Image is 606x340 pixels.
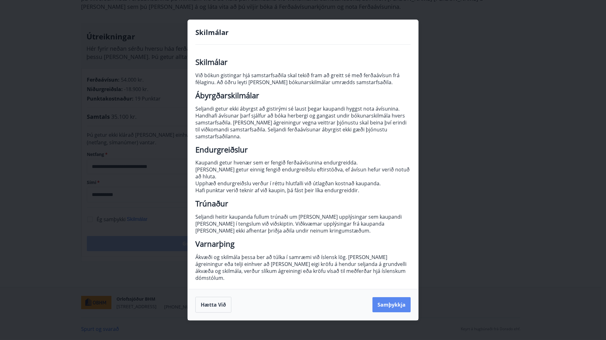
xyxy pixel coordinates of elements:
[195,166,411,180] p: [PERSON_NAME] getur einnig fengið endurgreiðslu eftirstöðva, ef ávísun hefur verið notuð að hluta.
[195,159,411,166] p: Kaupandi getur hvenær sem er fengið ferðaávísunina endurgreidda.
[195,187,411,194] p: Hafi punktar verið teknir af við kaupin, þá fást þeir líka endurgreiddir.
[195,105,411,140] p: Seljandi getur ekki ábyrgst að gistirými sé laust þegar kaupandi hyggst nota ávísunina. Handhafi ...
[195,27,411,37] h4: Skilmálar
[195,254,411,281] p: Ákvæði og skilmála þessa ber að túlka í samræmi við íslensk lög. [PERSON_NAME] ágreiningur eða te...
[195,59,411,66] h2: Skilmálar
[195,297,231,313] button: Hætta við
[372,297,411,312] button: Samþykkja
[195,213,411,234] p: Seljandi heitir kaupanda fullum trúnaði um [PERSON_NAME] upplýsingar sem kaupandi [PERSON_NAME] í...
[195,240,411,247] h2: Varnarþing
[195,92,411,99] h2: Ábyrgðarskilmálar
[195,72,411,86] p: Við bókun gistingar hjá samstarfsaðila skal tekið fram að greitt sé með ferðaávísun frá félaginu....
[195,180,411,187] p: Upphæð endurgreiðslu verður í réttu hlutfalli við útlagðan kostnað kaupanda.
[195,200,411,207] h2: Trúnaður
[195,146,411,153] h2: Endurgreiðslur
